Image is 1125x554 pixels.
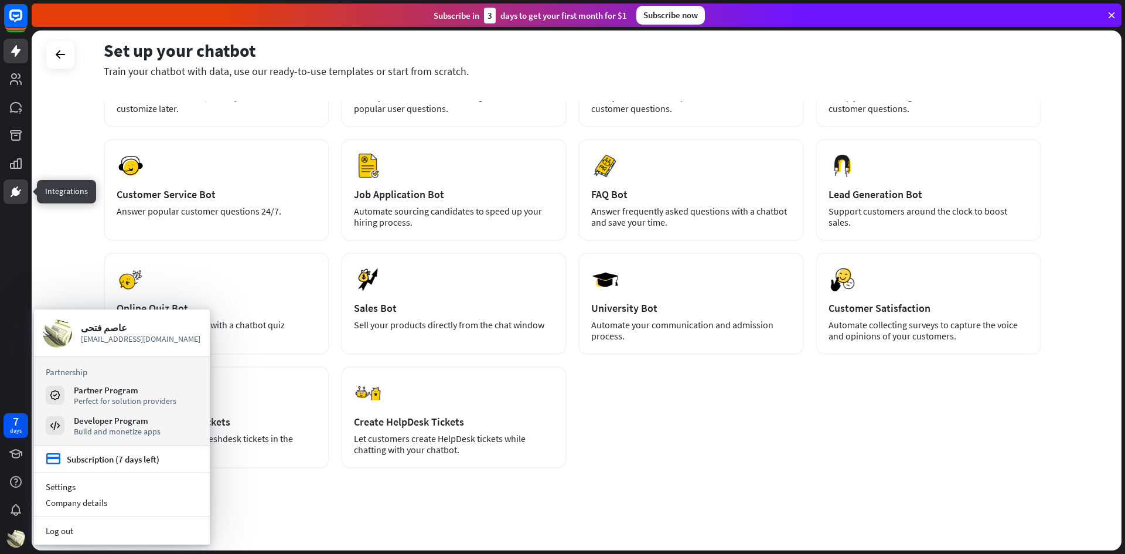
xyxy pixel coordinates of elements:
div: v 4.0.25 [33,19,57,28]
div: Automate sourcing candidates to speed up your hiring process. [354,206,554,228]
div: Customer Satisfaction [829,301,1028,315]
div: 7 [13,416,19,427]
a: Log out [34,523,210,539]
a: 7 days [4,413,28,438]
div: Let customers create Freshdesk tickets in the [GEOGRAPHIC_DATA]. [117,433,316,456]
a: Settings [34,479,210,495]
div: Keywords by Traffic [129,69,197,77]
img: logo_orange.svg [19,19,28,28]
div: Online Quiz Bot [117,301,316,315]
div: Developer Program [74,415,161,426]
div: Let customers create HelpDesk tickets while chatting with your chatbot. [354,433,554,456]
a: Partner Program Perfect for solution providers [46,385,198,406]
a: عاصم فتحى [EMAIL_ADDRESS][DOMAIN_NAME] [43,318,201,348]
div: Partner Program [74,385,176,396]
h3: Partnership [46,366,198,378]
div: Company details [34,495,210,511]
div: Scan your Zendesk help center articles to answer customer questions. [591,91,791,114]
div: Scrap your KnowledgeBase articles to answer customer questions. [829,91,1028,114]
img: website_grey.svg [19,30,28,40]
div: عاصم فتحى [81,322,201,334]
div: Automate collecting surveys to capture the voice and opinions of your customers. [829,320,1028,342]
div: Domain: [DOMAIN_NAME] [30,30,129,40]
div: Job Application Bot [354,188,554,201]
div: Create a blank chatbot, which you can train and customize later. [117,91,316,114]
div: Train your chatbot with data, use our ready-to-use templates or start from scratch. [104,64,1041,78]
img: tab_domain_overview_orange.svg [32,68,41,77]
div: Perfect for solution providers [74,396,176,406]
button: Open LiveChat chat widget [9,5,45,40]
div: Create Freshdesk Tickets [117,415,316,429]
div: Set up your chatbot [104,39,1041,62]
a: credit_card Subscription (7 days left) [46,452,159,467]
div: Subscribe in days to get your first month for $1 [434,8,627,23]
div: Build and monetize apps [74,426,161,437]
div: University Bot [591,301,791,315]
div: Domain Overview [45,69,105,77]
div: days [10,427,22,435]
div: FAQ Bot [591,188,791,201]
div: 3 [484,8,496,23]
span: [EMAIL_ADDRESS][DOMAIN_NAME] [81,334,201,344]
div: Crawl your website’s content to get answers to popular user questions. [354,91,554,114]
div: Lead Generation Bot [829,188,1028,201]
div: Customer Service Bot [117,188,316,201]
div: Automate your communication and admission process. [591,320,791,342]
div: Subscribe now [636,6,705,25]
div: Engage your customers with a chatbot quiz tailored to your needs. [117,320,316,342]
i: credit_card [46,452,61,467]
a: Developer Program Build and monetize apps [46,415,198,436]
div: Create HelpDesk Tickets [354,415,554,429]
div: Answer popular customer questions 24/7. [117,206,316,217]
div: Support customers around the clock to boost sales. [829,206,1028,228]
div: Subscription (7 days left) [67,454,159,465]
div: Answer frequently asked questions with a chatbot and save your time. [591,206,791,228]
img: tab_keywords_by_traffic_grey.svg [117,68,126,77]
div: Sell your products directly from the chat window [354,320,554,331]
div: Sales Bot [354,301,554,315]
